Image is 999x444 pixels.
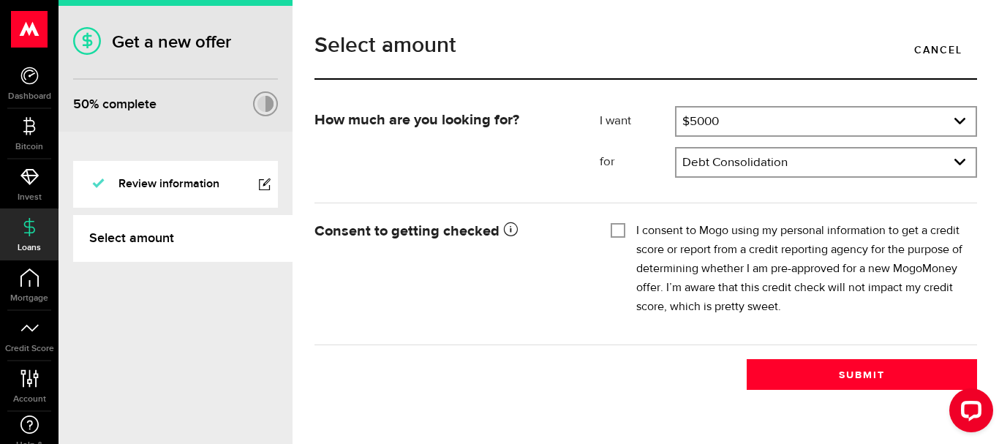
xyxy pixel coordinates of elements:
a: expand select [676,108,976,135]
div: % complete [73,91,157,118]
a: Review information [73,161,278,208]
a: Cancel [900,34,977,65]
span: 50 [73,97,89,112]
iframe: LiveChat chat widget [938,383,999,444]
strong: Consent to getting checked [314,224,518,238]
label: I consent to Mogo using my personal information to get a credit score or report from a credit rep... [636,222,966,317]
a: expand select [676,148,976,176]
input: I consent to Mogo using my personal information to get a credit score or report from a credit rep... [611,222,625,236]
strong: How much are you looking for? [314,113,519,127]
a: Select amount [73,215,293,262]
button: Submit [747,359,977,390]
h1: Select amount [314,34,977,56]
label: for [600,154,675,171]
h1: Get a new offer [73,31,278,53]
label: I want [600,113,675,130]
